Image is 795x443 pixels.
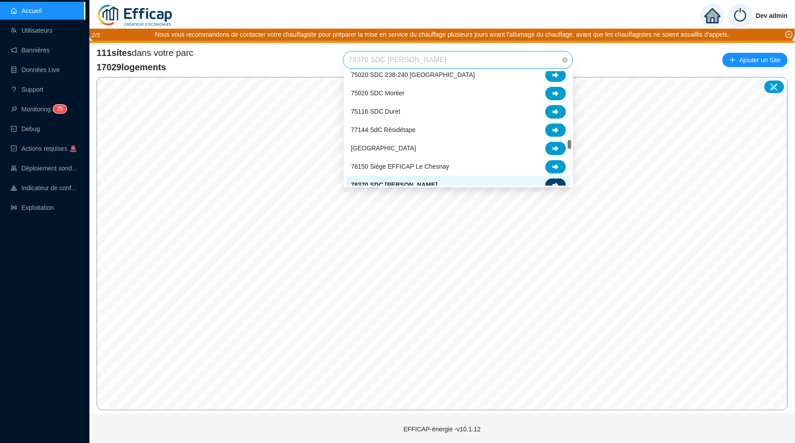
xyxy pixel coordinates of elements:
span: close-circle [786,31,793,38]
div: 78150 Les Epinettes [346,139,571,158]
div: 75020 SDC 238-240 Belleville [346,66,571,84]
span: 2 [57,106,60,112]
div: 75116 SDC Duret [346,102,571,121]
button: Ajouter un Site [723,53,788,67]
span: Actions requises 🚨 [21,145,77,152]
span: Dev admin [756,1,788,30]
span: Ajouter un Site [740,54,781,66]
a: codeDebug [11,125,40,132]
span: plus [730,57,736,63]
span: 111 sites [97,48,132,58]
canvas: Map [97,77,787,410]
i: 2 / 3 [92,32,100,38]
div: 77144 SdC Résidétape [346,121,571,139]
span: home [705,8,721,24]
span: EFFICAP-énergie - v10.1.12 [404,426,481,433]
div: 75020 SDC Mortier [346,84,571,102]
span: 78370 SDC Brigitte [349,51,567,68]
span: 5 [60,106,63,112]
span: 77144 SdC Résidétape [351,125,416,135]
span: check-square [11,145,17,152]
a: slidersExploitation [11,204,54,211]
a: notificationBannières [11,47,50,54]
span: 78150 Siège EFFICAP Le Chesnay [351,162,449,171]
span: close-circle [562,57,568,63]
sup: 25 [53,105,66,113]
a: heat-mapIndicateur de confort [11,184,79,192]
div: 78150 Siège EFFICAP Le Chesnay [346,158,571,176]
a: homeAccueil [11,7,42,14]
span: 17029 logements [97,61,194,73]
img: power [728,4,753,28]
span: 75116 SDC Duret [351,107,401,116]
a: clusterDéploiement sondes [11,165,79,172]
span: 78370 SDC [PERSON_NAME] [351,180,438,190]
div: 78370 SDC Brigitte [346,176,571,194]
span: [GEOGRAPHIC_DATA] [351,144,416,153]
a: teamUtilisateurs [11,27,52,34]
span: 75020 SDC 238-240 [GEOGRAPHIC_DATA] [351,70,475,80]
a: questionSupport [11,86,43,93]
div: Nous vous recommandons de contacter votre chauffagiste pour préparer la mise en service du chauff... [155,30,730,39]
span: dans votre parc [97,47,194,59]
span: 75020 SDC Mortier [351,89,405,98]
a: databaseDonnées Live [11,66,60,73]
a: monitorMonitoring25 [11,106,64,113]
